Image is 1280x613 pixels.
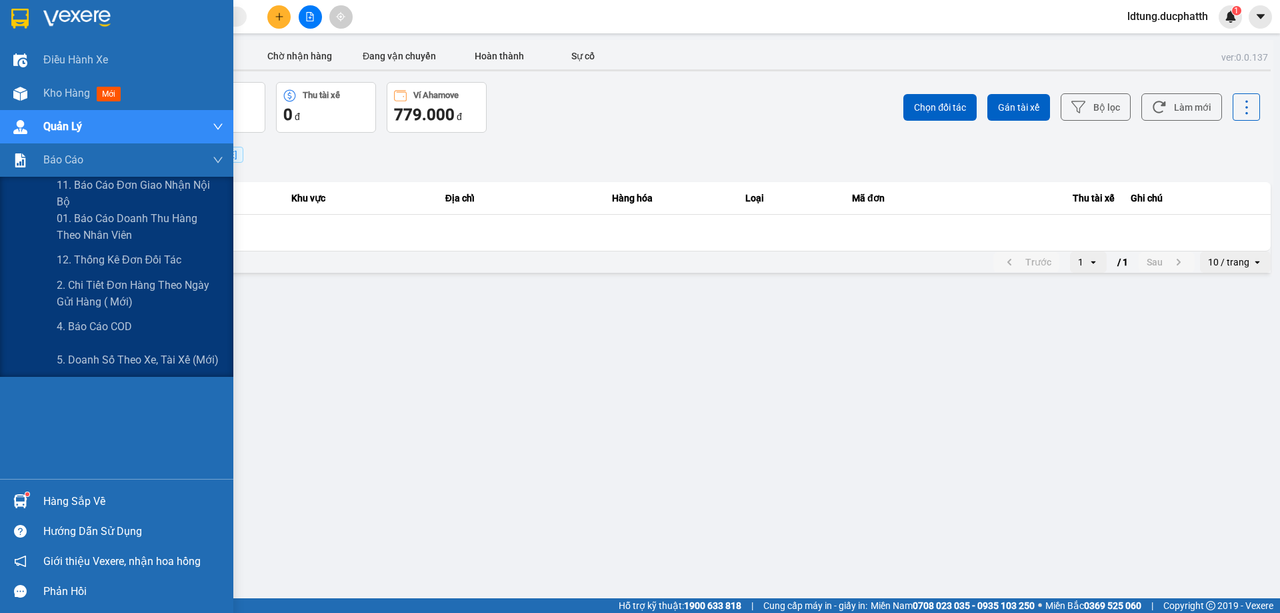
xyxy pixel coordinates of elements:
[267,5,291,29] button: plus
[1255,11,1267,23] span: caret-down
[993,252,1059,272] button: previous page. current page 1 / 1
[57,210,223,243] span: 01. Báo cáo doanh thu hàng theo nhân viên
[1117,254,1128,270] span: / 1
[97,87,121,101] span: mới
[1208,255,1249,269] div: 10 / trang
[305,12,315,21] span: file-add
[43,118,82,135] span: Quản Lý
[751,598,753,613] span: |
[213,155,223,165] span: down
[299,5,322,29] button: file-add
[283,105,293,124] span: 0
[57,318,132,335] span: 4. Báo cáo COD
[1251,255,1252,269] input: Selected 10 / trang.
[57,251,181,268] span: 12. Thống kê đơn đối tác
[903,94,977,121] button: Chọn đối tác
[1249,5,1272,29] button: caret-down
[43,582,223,602] div: Phản hồi
[349,43,449,69] button: Đang vận chuyển
[998,101,1039,114] span: Gán tài xế
[283,182,437,215] th: Khu vực
[329,5,353,29] button: aim
[763,598,867,613] span: Cung cấp máy in - giấy in:
[1061,93,1131,121] button: Bộ lọc
[952,190,1115,206] div: Thu tài xế
[13,494,27,508] img: warehouse-icon
[13,87,27,101] img: warehouse-icon
[336,12,345,21] span: aim
[43,87,90,99] span: Kho hàng
[914,101,966,114] span: Chọn đối tác
[1045,598,1141,613] span: Miền Bắc
[13,120,27,134] img: warehouse-icon
[1141,93,1222,121] button: Làm mới
[1084,600,1141,611] strong: 0369 525 060
[61,226,1259,239] div: Không có dữ liệu
[737,182,844,215] th: Loại
[57,352,219,368] span: 5. Doanh số theo xe, tài xế (mới)
[13,53,27,67] img: warehouse-icon
[619,598,741,613] span: Hỗ trợ kỹ thuật:
[276,82,376,133] button: Thu tài xế0 đ
[1078,255,1083,269] div: 1
[43,553,201,570] span: Giới thiệu Vexere, nhận hoa hồng
[413,91,459,100] div: Ví Ahamove
[43,51,108,68] span: Điều hành xe
[987,94,1050,121] button: Gán tài xế
[283,104,369,125] div: đ
[303,91,340,100] div: Thu tài xế
[43,492,223,512] div: Hàng sắp về
[913,600,1035,611] strong: 0708 023 035 - 0935 103 250
[249,43,349,69] button: Chờ nhận hàng
[14,585,27,598] span: message
[25,492,29,496] sup: 1
[1038,603,1042,608] span: ⚪️
[437,182,604,215] th: Địa chỉ
[394,104,479,125] div: đ
[1088,257,1099,267] svg: open
[13,153,27,167] img: solution-icon
[549,43,616,69] button: Sự cố
[871,598,1035,613] span: Miền Nam
[14,555,27,568] span: notification
[387,82,487,133] button: Ví Ahamove779.000 đ
[57,177,223,210] span: 11. Báo cáo đơn giao nhận nội bộ
[844,182,944,215] th: Mã đơn
[1117,8,1219,25] span: ldtung.ducphatth
[1225,11,1237,23] img: icon-new-feature
[43,522,223,542] div: Hướng dẫn sử dụng
[1139,252,1195,272] button: next page. current page 1 / 1
[1252,257,1263,267] svg: open
[1232,6,1241,15] sup: 1
[57,277,223,310] span: 2. Chi tiết đơn hàng theo ngày gửi hàng ( mới)
[684,600,741,611] strong: 1900 633 818
[449,43,549,69] button: Hoàn thành
[1206,601,1215,610] span: copyright
[11,9,29,29] img: logo-vxr
[213,121,223,132] span: down
[1151,598,1153,613] span: |
[14,525,27,538] span: question-circle
[394,105,455,124] span: 779.000
[1234,6,1239,15] span: 1
[604,182,737,215] th: Hàng hóa
[1123,182,1271,215] th: Ghi chú
[275,12,284,21] span: plus
[43,151,83,168] span: Báo cáo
